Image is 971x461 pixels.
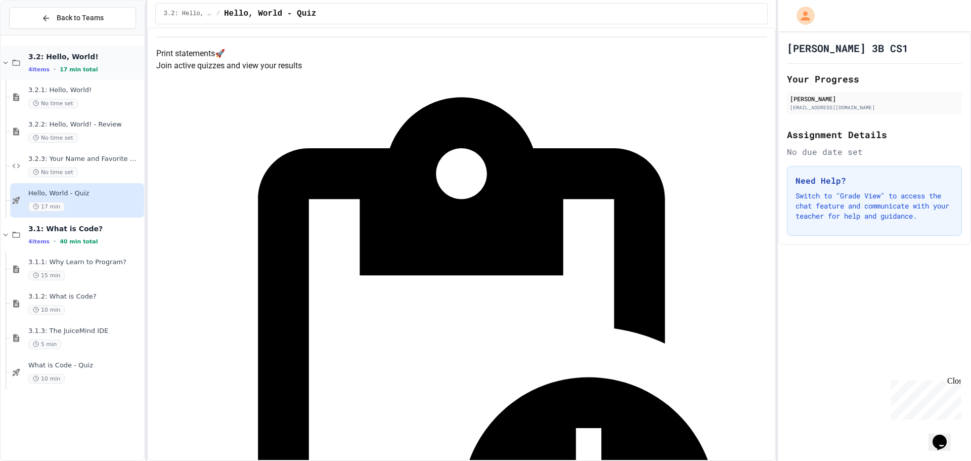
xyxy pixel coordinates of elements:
span: 3.1.2: What is Code? [28,292,142,301]
span: Back to Teams [57,13,104,23]
span: No time set [28,99,78,108]
span: / [216,10,220,18]
span: 3.1.3: The JuiceMind IDE [28,327,142,336]
button: Back to Teams [9,7,136,29]
h3: Need Help? [796,175,953,187]
span: • [54,237,56,245]
span: 10 min [28,305,65,315]
span: • [54,65,56,73]
span: No time set [28,167,78,177]
div: My Account [786,4,817,27]
span: 17 min total [60,66,98,73]
span: 15 min [28,271,65,280]
h2: Assignment Details [787,128,962,142]
iframe: chat widget [887,376,961,420]
span: 5 min [28,340,61,349]
p: Join active quizzes and view your results [156,60,767,72]
span: 3.2.1: Hello, World! [28,86,142,95]
div: No due date set [787,146,962,158]
span: 3.2.2: Hello, World! - Review [28,120,142,129]
span: 4 items [28,66,50,73]
span: 4 items [28,238,50,245]
span: Hello, World - Quiz [28,189,142,198]
div: [EMAIL_ADDRESS][DOMAIN_NAME] [790,104,959,111]
div: [PERSON_NAME] [790,94,959,103]
span: No time set [28,133,78,143]
span: 3.2: Hello, World! [164,10,212,18]
p: Switch to "Grade View" to access the chat feature and communicate with your teacher for help and ... [796,191,953,221]
span: 17 min [28,202,65,212]
span: 3.1: What is Code? [28,224,142,233]
span: Hello, World - Quiz [224,8,316,20]
span: 40 min total [60,238,98,245]
h1: [PERSON_NAME] 3B CS1 [787,41,908,55]
div: Chat with us now!Close [4,4,70,64]
iframe: chat widget [929,421,961,451]
span: 3.1.1: Why Learn to Program? [28,258,142,267]
span: 3.2: Hello, World! [28,52,142,61]
span: 10 min [28,374,65,384]
span: What is Code - Quiz [28,361,142,370]
h2: Your Progress [787,72,962,86]
span: 3.2.3: Your Name and Favorite Movie [28,155,142,163]
h4: Print statements 🚀 [156,48,767,60]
